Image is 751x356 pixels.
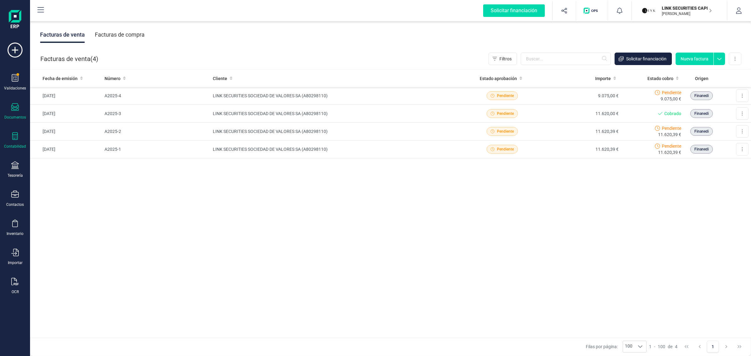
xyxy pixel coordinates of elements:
[623,341,634,352] span: 100
[210,105,462,123] td: LINK SECURITIES SOCIEDAD DE VALORES SA (A80298110)
[476,1,552,21] button: Solicitar financiación
[521,53,611,65] input: Buscar...
[497,111,514,116] span: Pendiente
[499,56,512,62] span: Filtros
[668,343,672,350] span: de
[542,105,621,123] td: 11.620,00 €
[681,341,692,353] button: First Page
[542,123,621,140] td: 11.620,39 €
[647,75,673,82] span: Estado cobro
[707,341,719,353] button: Page 1
[658,131,681,138] span: 11.620,39 €
[694,129,709,134] span: Finanedi
[93,54,96,63] span: 4
[662,143,681,149] span: Pendiente
[40,27,85,43] div: Facturas de venta
[497,93,514,99] span: Pendiente
[595,75,611,82] span: Importe
[4,86,26,91] div: Validaciones
[30,140,102,158] td: [DATE]
[676,53,713,65] button: Nueva factura
[662,89,681,96] span: Pendiente
[95,27,145,43] div: Facturas de compra
[658,343,665,350] span: 100
[102,87,210,105] td: A2025-4
[102,123,210,140] td: A2025-2
[30,123,102,140] td: [DATE]
[497,146,514,152] span: Pendiente
[586,341,646,353] div: Filas por página:
[542,87,621,105] td: 9.075,00 €
[30,105,102,123] td: [DATE]
[664,110,681,117] span: Cobrado
[662,11,712,16] p: [PERSON_NAME]
[483,4,545,17] div: Solicitar financiación
[102,140,210,158] td: A2025-1
[695,75,708,82] span: Origen
[9,10,21,30] img: Logo Finanedi
[4,144,26,149] div: Contabilidad
[661,96,681,102] span: 9.075,00 €
[694,111,709,116] span: Finanedi
[7,231,23,236] div: Inventario
[480,75,517,82] span: Estado aprobación
[488,53,517,65] button: Filtros
[210,87,462,105] td: LINK SECURITIES SOCIEDAD DE VALORES SA (A80298110)
[615,53,672,65] button: Solicitar financiación
[497,129,514,134] span: Pendiente
[4,115,26,120] div: Documentos
[210,123,462,140] td: LINK SECURITIES SOCIEDAD DE VALORES SA (A80298110)
[43,75,78,82] span: Fecha de emisión
[580,1,604,21] button: Logo de OPS
[639,1,719,21] button: LILINK SECURITIES CAPITAL SL[PERSON_NAME]
[675,343,677,350] span: 4
[12,289,19,294] div: OCR
[102,105,210,123] td: A2025-3
[8,260,23,265] div: Importar
[662,5,712,11] p: LINK SECURITIES CAPITAL SL
[649,343,677,350] div: -
[30,87,102,105] td: [DATE]
[642,4,656,18] img: LI
[40,53,98,65] div: Facturas de venta ( )
[210,140,462,158] td: LINK SECURITIES SOCIEDAD DE VALORES SA (A80298110)
[213,75,227,82] span: Cliente
[584,8,600,14] img: Logo de OPS
[662,125,681,131] span: Pendiente
[694,146,709,152] span: Finanedi
[649,343,651,350] span: 1
[542,140,621,158] td: 11.620,39 €
[6,202,24,207] div: Contactos
[8,173,23,178] div: Tesorería
[733,341,745,353] button: Last Page
[658,149,681,155] span: 11.620,39 €
[694,93,709,99] span: Finanedi
[626,56,667,62] span: Solicitar financiación
[694,341,706,353] button: Previous Page
[720,341,732,353] button: Next Page
[105,75,120,82] span: Número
